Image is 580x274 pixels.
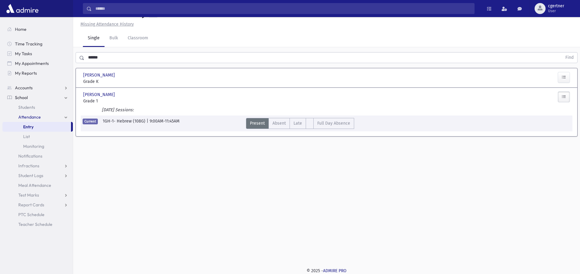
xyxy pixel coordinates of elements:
[2,59,73,68] a: My Appointments
[2,68,73,78] a: My Reports
[2,219,73,229] a: Teacher Schedule
[18,173,43,178] span: Student Logs
[83,72,116,78] span: [PERSON_NAME]
[15,70,37,76] span: My Reports
[5,2,40,15] img: AdmirePro
[83,91,116,98] span: [PERSON_NAME]
[2,83,73,93] a: Accounts
[15,51,32,56] span: My Tasks
[317,120,350,126] span: Full Day Absence
[15,27,27,32] span: Home
[18,183,51,188] span: Meal Attendance
[2,141,73,151] a: Monitoring
[83,268,570,274] div: © 2025 -
[18,153,42,159] span: Notifications
[246,118,354,129] div: AttTypes
[18,202,44,208] span: Report Cards
[18,105,35,110] span: Students
[80,22,134,27] u: Missing Attendance History
[18,192,39,198] span: Test Marks
[2,132,73,141] a: List
[18,222,52,227] span: Teacher Schedule
[103,118,147,129] span: 1GH-1- Hebrew (108G)
[250,120,265,126] span: Present
[2,210,73,219] a: PTC Schedule
[2,122,71,132] a: Entry
[78,22,134,27] a: Missing Attendance History
[123,30,153,47] a: Classroom
[548,9,564,13] span: User
[2,112,73,122] a: Attendance
[2,102,73,112] a: Students
[272,120,286,126] span: Absent
[92,3,474,14] input: Search
[2,24,73,34] a: Home
[2,190,73,200] a: Test Marks
[23,144,44,149] span: Monitoring
[15,95,28,100] span: School
[2,161,73,171] a: Infractions
[15,41,42,47] span: Time Tracking
[105,30,123,47] a: Bulk
[2,200,73,210] a: Report Cards
[83,78,159,85] span: Grade K
[294,120,302,126] span: Late
[18,212,44,217] span: PTC Schedule
[2,171,73,180] a: Student Logs
[562,52,577,63] button: Find
[2,151,73,161] a: Notifications
[23,134,30,139] span: List
[147,118,150,129] span: |
[2,93,73,102] a: School
[18,114,41,120] span: Attendance
[2,39,73,49] a: Time Tracking
[23,124,34,130] span: Entry
[83,98,159,104] span: Grade 1
[83,30,105,47] a: Single
[2,180,73,190] a: Meal Attendance
[18,163,39,169] span: Infractions
[15,61,49,66] span: My Appointments
[102,107,133,112] i: [DATE] Sessions:
[150,118,180,129] span: 9:00AM-11:45AM
[2,49,73,59] a: My Tasks
[15,85,33,91] span: Accounts
[548,4,564,9] span: cgertner
[83,119,98,124] span: Current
